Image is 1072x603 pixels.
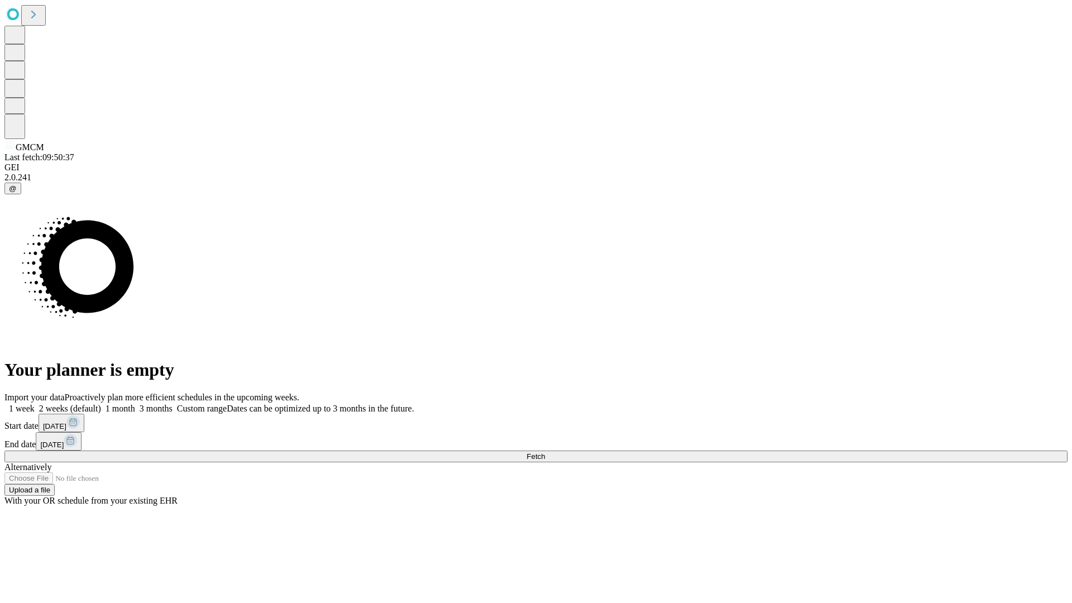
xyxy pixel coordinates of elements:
[4,451,1068,462] button: Fetch
[4,152,74,162] span: Last fetch: 09:50:37
[4,432,1068,451] div: End date
[4,173,1068,183] div: 2.0.241
[65,393,299,402] span: Proactively plan more efficient schedules in the upcoming weeks.
[4,360,1068,380] h1: Your planner is empty
[177,404,227,413] span: Custom range
[9,404,35,413] span: 1 week
[4,496,178,505] span: With your OR schedule from your existing EHR
[106,404,135,413] span: 1 month
[43,422,66,430] span: [DATE]
[39,404,101,413] span: 2 weeks (default)
[9,184,17,193] span: @
[4,162,1068,173] div: GEI
[40,441,64,449] span: [DATE]
[4,393,65,402] span: Import your data
[16,142,44,152] span: GMCM
[4,484,55,496] button: Upload a file
[39,414,84,432] button: [DATE]
[4,462,51,472] span: Alternatively
[4,414,1068,432] div: Start date
[4,183,21,194] button: @
[527,452,545,461] span: Fetch
[140,404,173,413] span: 3 months
[36,432,82,451] button: [DATE]
[227,404,414,413] span: Dates can be optimized up to 3 months in the future.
